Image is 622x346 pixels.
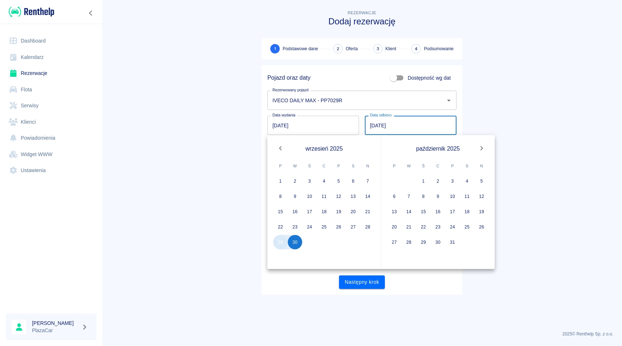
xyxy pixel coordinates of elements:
button: 7 [360,174,375,188]
button: 25 [317,220,331,234]
button: 29 [273,235,288,250]
button: 9 [288,189,302,204]
span: 4 [415,45,418,53]
span: Podsumowanie [424,45,454,52]
button: 3 [302,174,317,188]
button: 11 [317,189,331,204]
button: 4 [460,174,474,188]
button: 16 [288,204,302,219]
button: 11 [460,189,474,204]
button: 16 [431,204,445,219]
button: 29 [416,235,431,250]
span: Dostępność wg dat [408,74,451,82]
button: 19 [331,204,346,219]
button: 5 [474,174,489,188]
button: 13 [387,204,402,219]
span: poniedziałek [274,159,287,173]
button: 7 [402,189,416,204]
span: środa [417,159,430,173]
button: 8 [273,189,288,204]
span: 1 [274,45,276,53]
span: czwartek [431,159,444,173]
a: Serwisy [6,98,96,114]
span: 2 [337,45,339,53]
button: 6 [346,174,360,188]
span: wtorek [288,159,302,173]
span: czwartek [318,159,331,173]
button: 30 [431,235,445,250]
button: 1 [273,174,288,188]
a: Powiadomienia [6,130,96,146]
button: 10 [445,189,460,204]
button: 15 [416,204,431,219]
button: 18 [460,204,474,219]
button: 23 [288,220,302,234]
button: 26 [474,220,489,234]
span: 3 [376,45,379,53]
h6: [PERSON_NAME] [32,319,79,327]
button: 21 [360,204,375,219]
span: poniedziałek [388,159,401,173]
span: sobota [347,159,360,173]
a: Dashboard [6,33,96,49]
span: piątek [332,159,345,173]
button: 20 [346,204,360,219]
span: Podstawowe dane [283,45,318,52]
a: Widget WWW [6,146,96,163]
button: Następny krok [339,275,385,289]
button: 17 [445,204,460,219]
span: wrzesień 2025 [306,144,343,153]
span: Rezerwacje [348,11,376,15]
button: 15 [273,204,288,219]
button: 6 [387,189,402,204]
h3: Dodaj rezerwację [262,16,462,27]
button: 31 [445,235,460,250]
button: 4 [317,174,331,188]
span: wtorek [402,159,415,173]
a: Renthelp logo [6,6,54,18]
button: 20 [387,220,402,234]
button: Zwiń nawigację [85,8,96,18]
button: 19 [474,204,489,219]
button: 12 [474,189,489,204]
button: 27 [387,235,402,250]
span: piątek [446,159,459,173]
button: 18 [317,204,331,219]
button: 10 [302,189,317,204]
button: 8 [416,189,431,204]
button: 5 [331,174,346,188]
button: Otwórz [444,95,454,106]
a: Kalendarz [6,49,96,65]
button: 23 [431,220,445,234]
button: 13 [346,189,360,204]
button: 27 [346,220,360,234]
button: 1 [416,174,431,188]
button: 3 [445,174,460,188]
button: 25 [460,220,474,234]
span: Oferta [346,45,358,52]
input: DD.MM.YYYY [267,116,359,135]
button: 26 [331,220,346,234]
button: 28 [402,235,416,250]
span: niedziela [361,159,374,173]
button: 2 [288,174,302,188]
button: 17 [302,204,317,219]
label: Rezerwowany pojazd [272,87,308,93]
p: 2025 © Renthelp Sp. z o.o. [111,331,613,337]
span: Klient [386,45,396,52]
a: Rezerwacje [6,65,96,81]
button: 28 [360,220,375,234]
button: 22 [416,220,431,234]
a: Flota [6,81,96,98]
button: 9 [431,189,445,204]
img: Renthelp logo [9,6,54,18]
button: 14 [360,189,375,204]
a: Ustawienia [6,162,96,179]
label: Data odbioru [370,112,392,118]
button: 2 [431,174,445,188]
button: Previous month [273,141,288,156]
button: 22 [273,220,288,234]
button: 30 [288,235,302,250]
button: Next month [474,141,489,156]
button: 14 [402,204,416,219]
